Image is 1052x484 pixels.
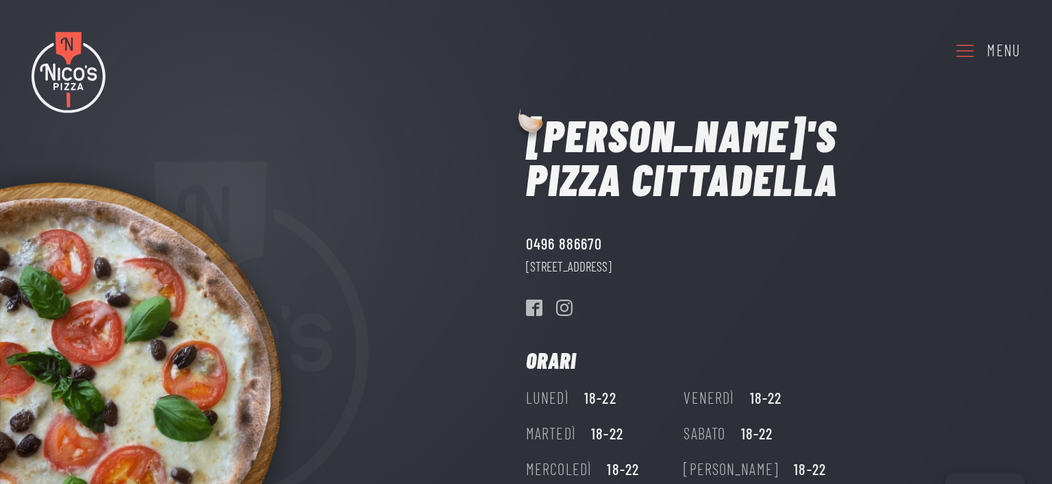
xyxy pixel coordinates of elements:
[741,422,773,446] div: 18-22
[987,38,1020,63] div: Menu
[526,256,612,278] a: [STREET_ADDRESS]
[526,113,842,201] h1: [PERSON_NAME]'s Pizza Cittadella
[526,349,576,371] h2: Orari
[526,232,602,256] a: 0496 886670
[794,457,826,482] div: 18-22
[684,457,779,482] div: [PERSON_NAME]
[684,422,725,446] div: Sabato
[591,422,623,446] div: 18-22
[32,32,105,113] img: Nico's Pizza Logo Colori
[526,386,569,411] div: Lunedì
[750,386,782,411] div: 18-22
[954,32,1020,69] a: Menu
[584,386,616,411] div: 18-22
[684,386,734,411] div: Venerdì
[607,457,639,482] div: 18-22
[526,422,576,446] div: Martedì
[526,457,592,482] div: Mercoledì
